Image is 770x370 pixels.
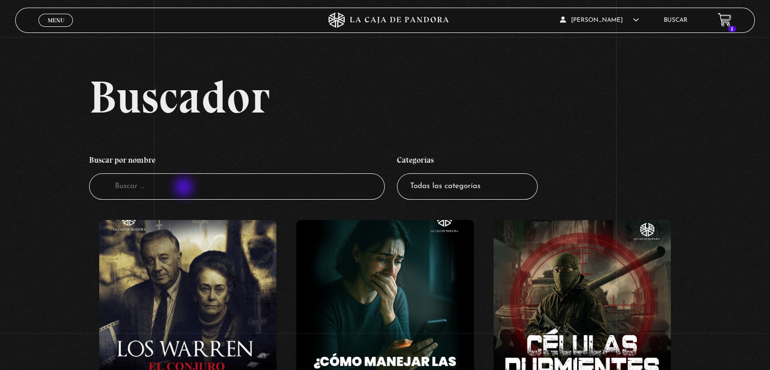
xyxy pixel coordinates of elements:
h4: Buscar por nombre [89,150,385,173]
span: [PERSON_NAME] [560,17,639,23]
span: Cerrar [44,25,68,32]
span: 1 [728,26,736,32]
h2: Buscador [89,74,754,120]
a: 1 [718,13,732,27]
span: Menu [48,17,64,23]
a: Buscar [664,17,687,23]
h4: Categorías [397,150,538,173]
